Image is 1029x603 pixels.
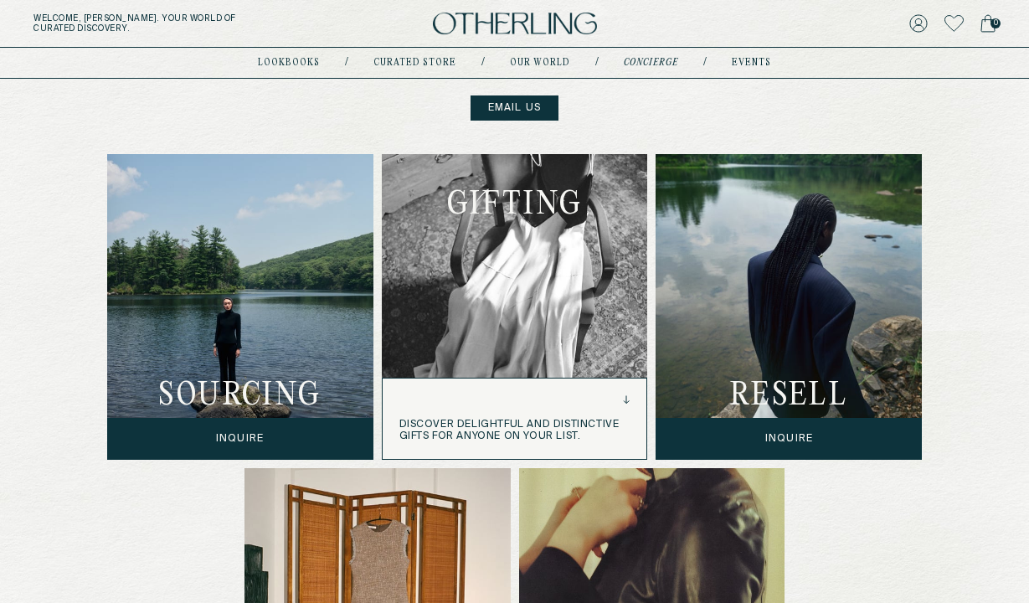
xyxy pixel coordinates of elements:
a: 0 [980,12,996,35]
a: Email us [471,95,559,121]
h3: sourcing [107,375,373,418]
div: discover delightful and distinctive gifts for anyone on your list. [383,379,647,459]
a: Curated store [373,59,456,67]
div: / [481,56,485,70]
img: logo [433,13,597,35]
h5: Welcome, [PERSON_NAME] . Your world of curated discovery. [33,13,322,33]
h3: resell [656,375,922,418]
span: Inquire [107,418,373,460]
a: concierge [624,59,678,67]
span: Inquire [656,418,922,460]
div: / [595,56,599,70]
div: / [703,56,707,70]
div: / [345,56,348,70]
a: events [732,59,771,67]
a: lookbooks [258,59,320,67]
a: Our world [510,59,570,67]
h3: gifting [382,184,648,227]
span: 0 [990,18,1001,28]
